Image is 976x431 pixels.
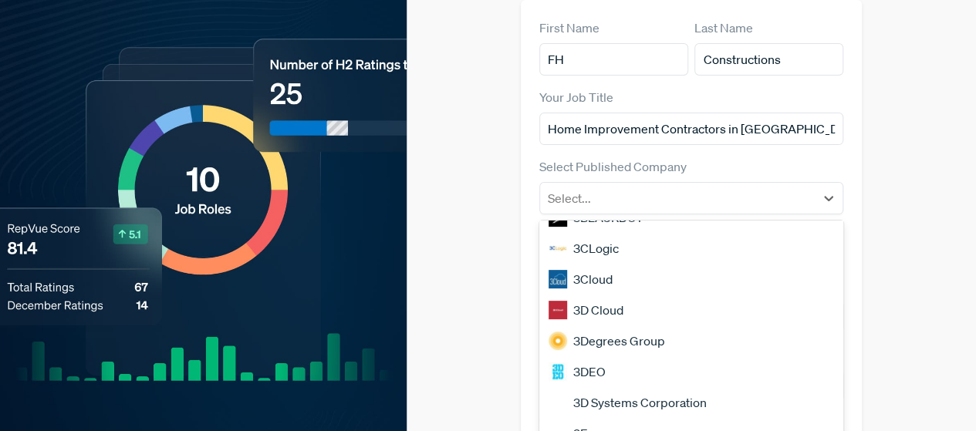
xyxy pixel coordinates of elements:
[539,295,844,325] div: 3D Cloud
[539,325,844,356] div: 3Degrees Group
[549,301,567,319] img: 3D Cloud
[549,332,567,350] img: 3Degrees Group
[539,356,844,387] div: 3DEO
[694,19,753,37] label: Last Name
[539,19,599,37] label: First Name
[549,393,567,412] img: 3D Systems Corporation
[549,270,567,288] img: 3Cloud
[549,362,567,381] img: 3DEO
[539,264,844,295] div: 3Cloud
[539,88,613,106] label: Your Job Title
[539,157,687,176] label: Select Published Company
[539,113,844,145] input: Title
[549,239,567,258] img: 3CLogic
[539,387,844,418] div: 3D Systems Corporation
[539,43,688,76] input: First Name
[539,233,844,264] div: 3CLogic
[694,43,843,76] input: Last Name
